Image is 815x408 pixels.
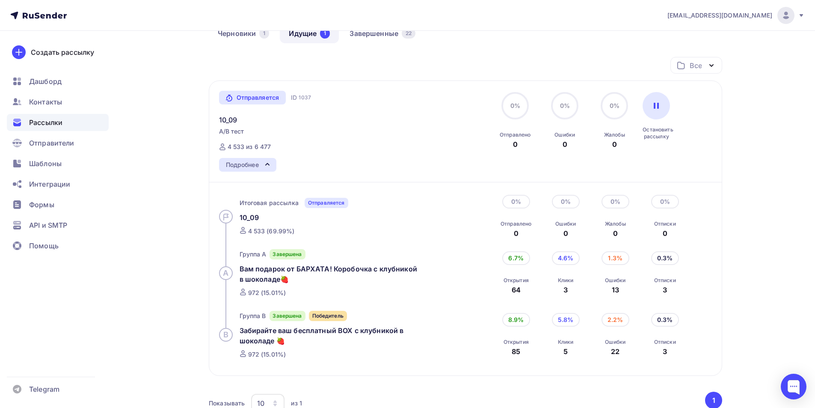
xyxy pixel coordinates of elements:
span: Telegram [29,384,59,394]
div: Группа A [240,250,270,259]
div: Все [690,60,702,71]
div: 4.6% [552,251,580,265]
div: 13 [605,285,625,295]
a: Дашборд [7,73,109,90]
div: Подробнее [226,160,259,170]
div: 0% [502,195,530,208]
div: Ошибки [605,339,625,345]
span: A/B тест [219,127,244,136]
div: Клики [558,339,574,345]
div: 0.3% [651,251,679,265]
div: 22 [402,28,415,39]
a: [EMAIL_ADDRESS][DOMAIN_NAME] [667,7,805,24]
span: Контакты [29,97,62,107]
div: Отписки [654,277,676,284]
div: 1 [320,28,330,39]
div: 0 [513,139,518,149]
span: Вам подарок от БАРХАТА! Коробочка с клубникой в шоколаде🍓 [240,265,417,283]
span: Формы [29,200,54,210]
button: Все [670,57,722,74]
span: Отправители [29,138,74,148]
a: Забирайте ваш бесплатный BOX с клубникой в шоколаде 🍓 [240,325,435,346]
div: 0% [602,195,629,208]
div: 0 [563,139,567,149]
div: 8.9% [502,313,530,327]
span: API и SMTP [29,220,67,230]
a: Формы [7,196,109,213]
span: 10_09 [240,213,259,222]
div: 0% [552,195,580,208]
div: 5.8% [552,313,580,327]
div: Жалобы [604,131,625,138]
div: 0 [612,139,617,149]
div: 0 [555,228,576,238]
span: 1037 [299,93,311,102]
span: Шаблоны [29,158,62,169]
span: Рассылки [29,117,62,128]
div: Жалобы [605,220,626,227]
div: 3 [654,285,676,295]
div: Итоговая рассылка [240,199,299,207]
span: 0% [510,102,520,109]
span: Интеграции [29,179,70,189]
div: Победитель [309,311,347,321]
div: Показывать [209,399,245,408]
a: Шаблоны [7,155,109,172]
span: 0% [560,102,570,109]
div: Открытия [504,339,529,345]
a: Идущие1 [280,24,339,43]
span: A [223,268,228,278]
a: Завершенные22 [341,24,424,43]
div: Отправлено [500,131,530,138]
div: Отписки [654,339,676,345]
span: Помощь [29,241,59,251]
div: Отправляется [305,198,348,208]
div: Создать рассылку [31,47,94,57]
div: Ошибки [605,277,625,284]
div: 4 533 (69.99%) [248,227,295,235]
div: 0.3% [651,313,679,327]
div: 85 [504,346,529,357]
div: 1 [259,28,269,39]
div: 3 [558,285,574,295]
span: ID [291,93,297,102]
div: 972 (15.01%) [248,289,286,297]
div: Отписки [654,220,676,227]
div: 0 [605,228,626,238]
div: 972 (15.01%) [248,350,286,359]
div: 22 [605,346,625,357]
div: 0% [651,195,679,208]
div: 64 [504,285,529,295]
div: 0 [654,228,676,238]
div: 2.2% [602,313,629,327]
a: Контакты [7,93,109,110]
a: Рассылки [7,114,109,131]
div: Остановить рассылку [643,126,670,140]
a: 10_09 [240,212,435,223]
div: 1.3% [602,251,629,265]
div: Открытия [504,277,529,284]
div: 4 533 из 6 477 [228,143,271,151]
span: [EMAIL_ADDRESS][DOMAIN_NAME] [667,11,772,20]
div: Завершена [270,249,305,259]
div: 6.7% [502,251,530,265]
span: Дашборд [29,76,62,86]
div: 3 [654,346,676,357]
a: Отправляется [219,91,286,104]
div: 5 [558,346,574,357]
a: Вам подарок от БАРХАТА! Коробочка с клубникой в шоколаде🍓 [240,264,435,284]
div: Ошибки [554,131,575,138]
span: 0% [610,102,619,109]
div: Ошибки [555,220,576,227]
div: Завершена [270,311,305,321]
div: 0 [501,228,531,238]
div: Отправлено [501,220,531,227]
div: Клики [558,277,574,284]
div: Группа B [240,312,270,320]
div: из 1 [291,399,302,408]
a: 10_09 [219,115,237,125]
span: Забирайте ваш бесплатный BOX с клубникой в шоколаде 🍓 [240,326,404,345]
a: Отправители [7,134,109,152]
a: Черновики1 [209,24,278,43]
